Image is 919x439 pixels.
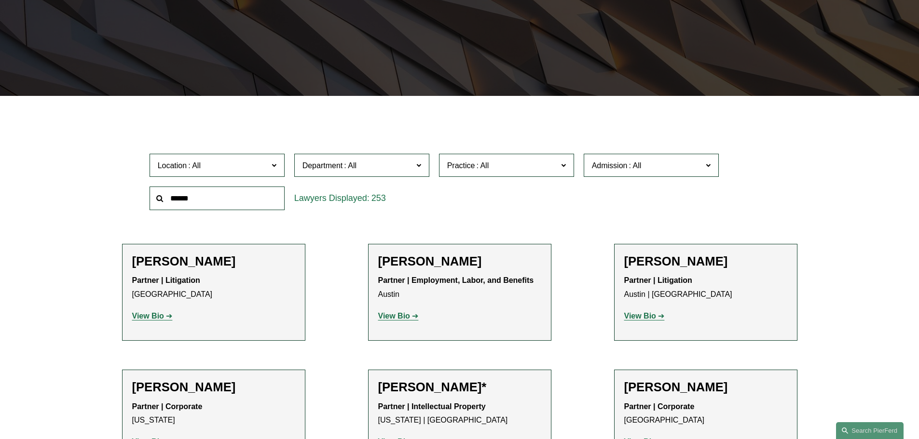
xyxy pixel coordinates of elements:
[371,193,386,203] span: 253
[624,400,787,428] p: [GEOGRAPHIC_DATA]
[624,274,787,302] p: Austin | [GEOGRAPHIC_DATA]
[132,380,295,395] h2: [PERSON_NAME]
[592,161,628,170] span: Admission
[378,400,541,428] p: [US_STATE] | [GEOGRAPHIC_DATA]
[132,274,295,302] p: [GEOGRAPHIC_DATA]
[132,400,295,428] p: [US_STATE]
[158,161,187,170] span: Location
[378,274,541,302] p: Austin
[378,312,419,320] a: View Bio
[624,312,665,320] a: View Bio
[132,402,203,411] strong: Partner | Corporate
[624,276,692,284] strong: Partner | Litigation
[378,254,541,269] h2: [PERSON_NAME]
[378,380,541,395] h2: [PERSON_NAME]*
[836,422,904,439] a: Search this site
[447,161,475,170] span: Practice
[378,312,410,320] strong: View Bio
[132,312,173,320] a: View Bio
[302,161,343,170] span: Department
[624,380,787,395] h2: [PERSON_NAME]
[378,402,486,411] strong: Partner | Intellectual Property
[378,276,534,284] strong: Partner | Employment, Labor, and Benefits
[624,254,787,269] h2: [PERSON_NAME]
[624,312,656,320] strong: View Bio
[132,312,164,320] strong: View Bio
[132,254,295,269] h2: [PERSON_NAME]
[132,276,200,284] strong: Partner | Litigation
[624,402,695,411] strong: Partner | Corporate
